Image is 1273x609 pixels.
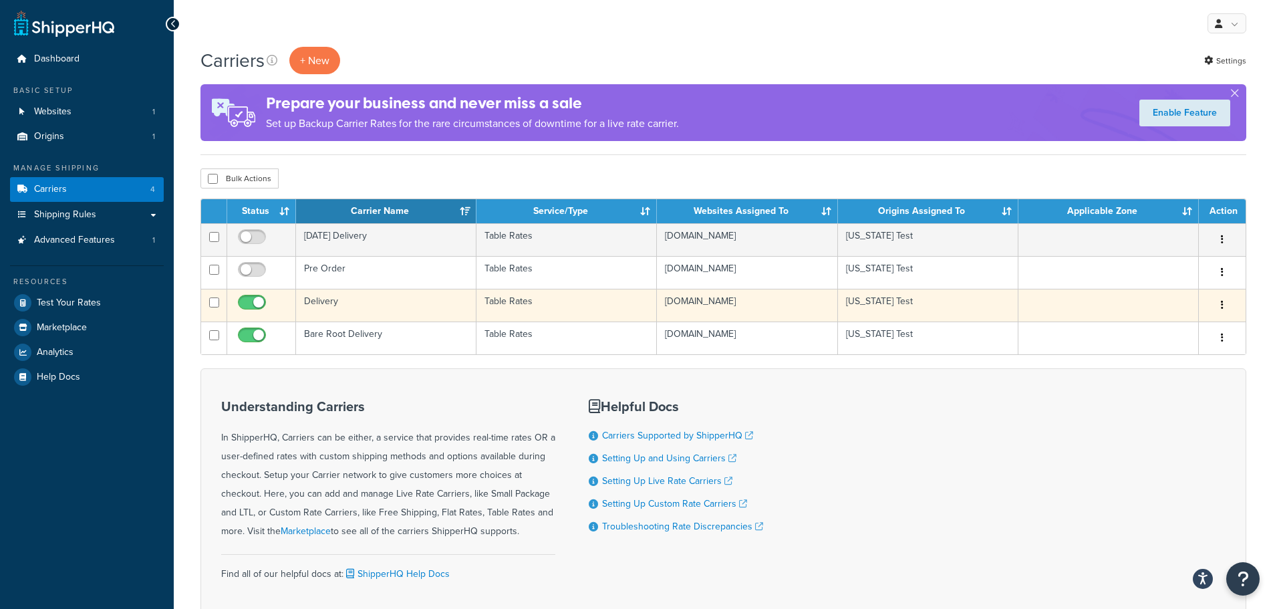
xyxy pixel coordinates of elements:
th: Status: activate to sort column ascending [227,199,296,223]
a: Setting Up and Using Carriers [602,451,736,465]
a: Enable Feature [1139,100,1230,126]
span: Help Docs [37,372,80,383]
td: [DOMAIN_NAME] [657,289,837,322]
span: Shipping Rules [34,209,96,221]
div: In ShipperHQ, Carriers can be either, a service that provides real-time rates OR a user-defined r... [221,399,555,541]
a: Origins 1 [10,124,164,149]
p: Set up Backup Carrier Rates for the rare circumstances of downtime for a live rate carrier. [266,114,679,133]
span: 4 [150,184,155,195]
span: Marketplace [37,322,87,334]
a: Carriers Supported by ShipperHQ [602,429,753,443]
div: Manage Shipping [10,162,164,174]
td: Table Rates [476,223,657,256]
a: Setting Up Custom Rate Carriers [602,497,747,511]
div: Resources [10,276,164,287]
button: Open Resource Center [1226,562,1260,596]
td: Table Rates [476,289,657,322]
td: [DATE] Delivery [296,223,476,256]
th: Action [1199,199,1246,223]
a: Help Docs [10,365,164,389]
a: Setting Up Live Rate Carriers [602,474,732,488]
span: 1 [152,131,155,142]
a: Websites 1 [10,100,164,124]
button: + New [289,47,340,74]
a: Dashboard [10,47,164,72]
a: Test Your Rates [10,291,164,315]
span: 1 [152,106,155,118]
span: Test Your Rates [37,297,101,309]
th: Origins Assigned To: activate to sort column ascending [838,199,1018,223]
a: Marketplace [281,524,331,538]
li: Carriers [10,177,164,202]
td: [US_STATE] Test [838,256,1018,289]
h3: Helpful Docs [589,399,763,414]
td: Bare Root Delivery [296,322,476,354]
h1: Carriers [200,47,265,74]
td: Pre Order [296,256,476,289]
a: Carriers 4 [10,177,164,202]
td: [US_STATE] Test [838,223,1018,256]
a: ShipperHQ Home [14,10,114,37]
h4: Prepare your business and never miss a sale [266,92,679,114]
a: Analytics [10,340,164,364]
img: ad-rules-rateshop-fe6ec290ccb7230408bd80ed9643f0289d75e0ffd9eb532fc0e269fcd187b520.png [200,84,266,141]
span: Advanced Features [34,235,115,246]
td: Table Rates [476,256,657,289]
li: Websites [10,100,164,124]
td: [DOMAIN_NAME] [657,223,837,256]
a: Shipping Rules [10,203,164,227]
th: Applicable Zone: activate to sort column ascending [1018,199,1199,223]
a: Advanced Features 1 [10,228,164,253]
button: Bulk Actions [200,168,279,189]
span: 1 [152,235,155,246]
div: Basic Setup [10,85,164,96]
a: Marketplace [10,316,164,340]
th: Websites Assigned To: activate to sort column ascending [657,199,837,223]
td: [US_STATE] Test [838,322,1018,354]
h3: Understanding Carriers [221,399,555,414]
span: Websites [34,106,72,118]
th: Carrier Name: activate to sort column ascending [296,199,476,223]
th: Service/Type: activate to sort column ascending [476,199,657,223]
span: Dashboard [34,53,80,65]
span: Carriers [34,184,67,195]
span: Analytics [37,347,74,358]
td: [DOMAIN_NAME] [657,322,837,354]
li: Advanced Features [10,228,164,253]
a: Troubleshooting Rate Discrepancies [602,519,763,533]
td: [DOMAIN_NAME] [657,256,837,289]
a: ShipperHQ Help Docs [343,567,450,581]
td: Table Rates [476,322,657,354]
div: Find all of our helpful docs at: [221,554,555,584]
td: Delivery [296,289,476,322]
span: Origins [34,131,64,142]
li: Origins [10,124,164,149]
a: Settings [1204,51,1246,70]
td: [US_STATE] Test [838,289,1018,322]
